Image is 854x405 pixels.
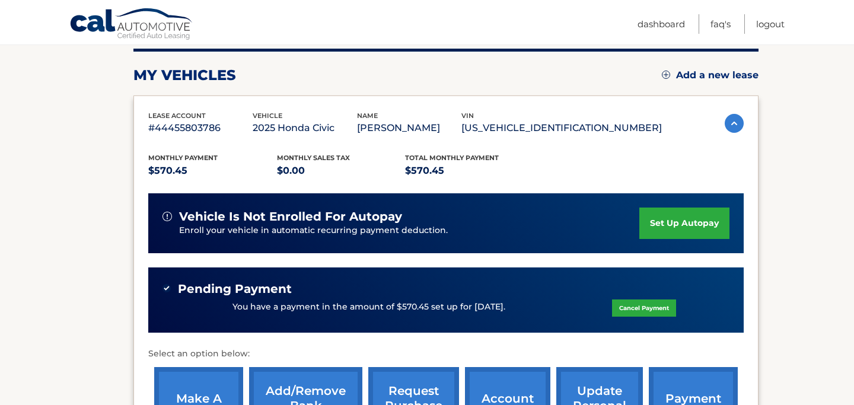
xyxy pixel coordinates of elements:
[69,8,194,42] a: Cal Automotive
[162,284,171,292] img: check-green.svg
[710,14,731,34] a: FAQ's
[662,71,670,79] img: add.svg
[179,224,639,237] p: Enroll your vehicle in automatic recurring payment deduction.
[148,162,277,179] p: $570.45
[179,209,402,224] span: vehicle is not enrolled for autopay
[612,299,676,317] a: Cancel Payment
[662,69,759,81] a: Add a new lease
[639,208,729,239] a: set up autopay
[162,212,172,221] img: alert-white.svg
[178,282,292,296] span: Pending Payment
[277,162,406,179] p: $0.00
[756,14,785,34] a: Logout
[148,111,206,120] span: lease account
[253,120,357,136] p: 2025 Honda Civic
[461,111,474,120] span: vin
[638,14,685,34] a: Dashboard
[277,154,350,162] span: Monthly sales Tax
[405,162,534,179] p: $570.45
[148,154,218,162] span: Monthly Payment
[148,347,744,361] p: Select an option below:
[232,301,505,314] p: You have a payment in the amount of $570.45 set up for [DATE].
[357,120,461,136] p: [PERSON_NAME]
[133,66,236,84] h2: my vehicles
[461,120,662,136] p: [US_VEHICLE_IDENTIFICATION_NUMBER]
[253,111,282,120] span: vehicle
[405,154,499,162] span: Total Monthly Payment
[725,114,744,133] img: accordion-active.svg
[148,120,253,136] p: #44455803786
[357,111,378,120] span: name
